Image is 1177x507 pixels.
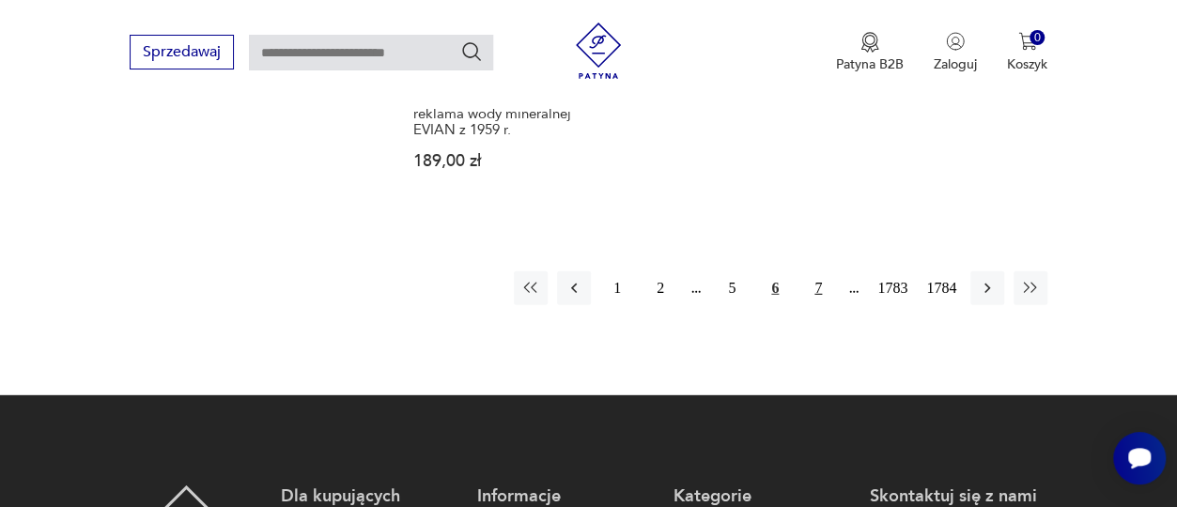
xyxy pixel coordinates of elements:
[1007,55,1047,73] p: Koszyk
[1030,30,1045,46] div: 0
[921,271,961,305] button: 1784
[934,32,977,73] button: Zaloguj
[836,55,904,73] p: Patyna B2B
[600,271,634,305] button: 1
[836,32,904,73] a: Ikona medaluPatyna B2B
[1113,432,1166,484] iframe: Smartsupp widget button
[130,47,234,60] a: Sprzedawaj
[946,32,965,51] img: Ikonka użytkownika
[460,40,483,63] button: Szukaj
[130,35,234,69] button: Sprzedawaj
[715,271,749,305] button: 5
[801,271,835,305] button: 7
[570,23,627,79] img: Patyna - sklep z meblami i dekoracjami vintage
[413,90,598,138] h3: Oprawiona francuska reklama wody mineralnej EVIAN z 1959 r.
[643,271,677,305] button: 2
[873,271,912,305] button: 1783
[860,32,879,53] img: Ikona medalu
[413,153,598,169] p: 189,00 zł
[1007,32,1047,73] button: 0Koszyk
[1018,32,1037,51] img: Ikona koszyka
[758,271,792,305] button: 6
[934,55,977,73] p: Zaloguj
[836,32,904,73] button: Patyna B2B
